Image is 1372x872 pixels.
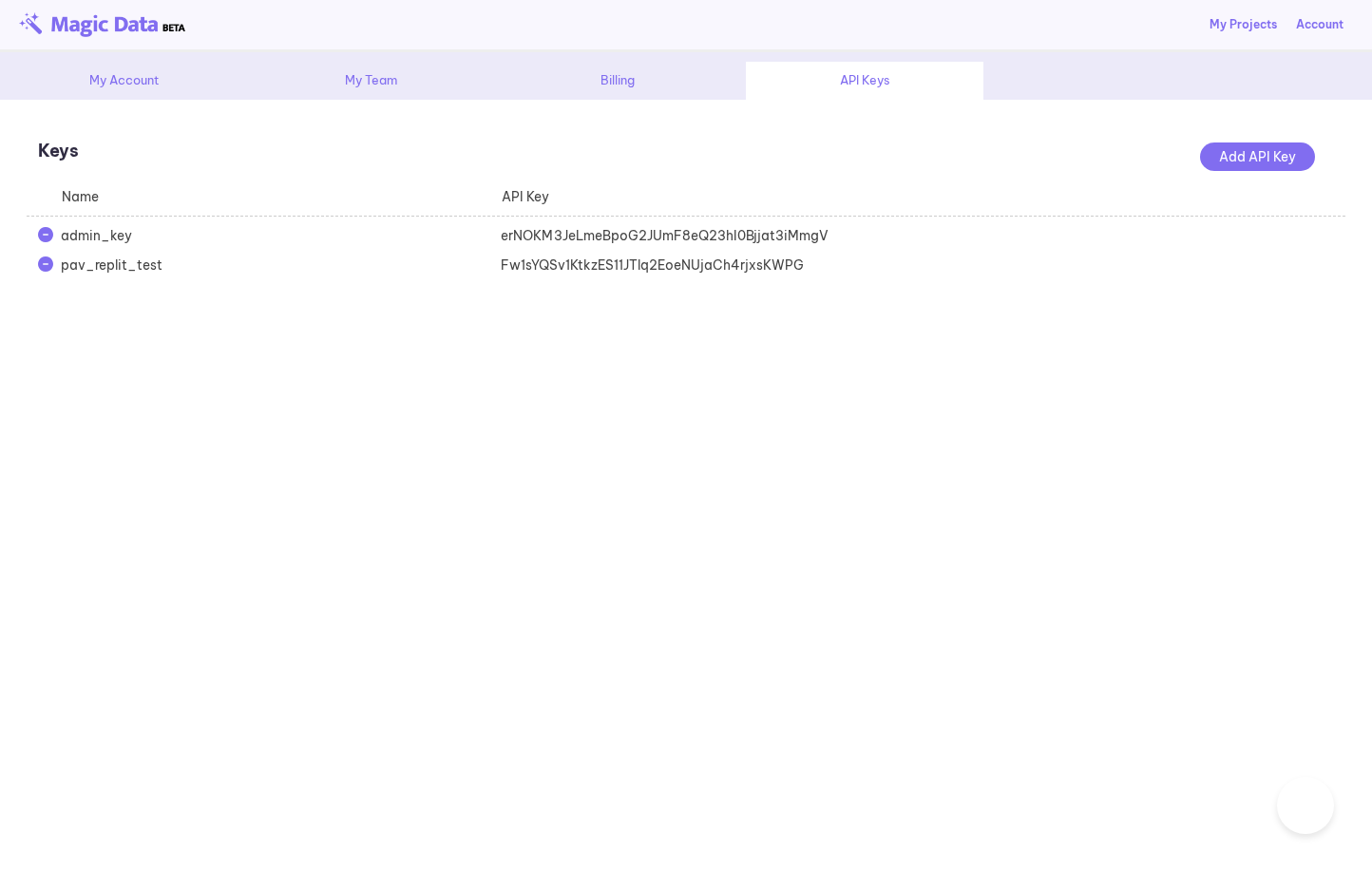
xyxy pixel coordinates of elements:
div: API Keys [746,62,983,100]
div: My Account [5,62,242,100]
div: Name [27,187,467,206]
iframe: Toggle Customer Support [1277,777,1334,834]
div: pav_replit_test [49,256,489,275]
div: Fw1sYQSv1KtkzES11JTlq2EoeNUjaCh4rjxsKWPG [489,256,929,275]
p: Keys [38,138,1334,163]
div: Billing [499,62,736,100]
div: Add API Key [1200,142,1315,171]
div: Account [1296,16,1343,33]
div: admin_key [49,226,489,245]
div: My Team [252,62,489,100]
div: API Key [467,187,906,206]
a: My Projects [1210,16,1277,33]
img: beta-logo.png [19,12,185,37]
div: erNOKM3JeLmeBpoG2JUmF8eQ23hI0Bjjat3iMmgV [489,226,929,245]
